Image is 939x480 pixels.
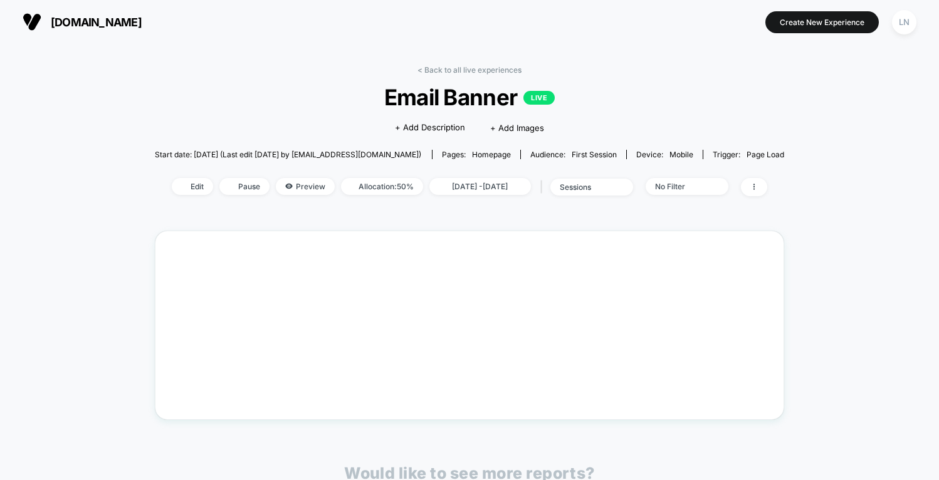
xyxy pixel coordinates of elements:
div: Pages: [442,150,511,159]
span: Email Banner [186,84,753,110]
div: LN [892,10,916,34]
span: Edit [172,178,213,195]
div: Trigger: [713,150,784,159]
span: + Add Description [395,122,465,134]
span: [DOMAIN_NAME] [51,16,142,29]
p: LIVE [523,91,555,105]
div: No Filter [655,182,705,191]
span: Device: [626,150,703,159]
div: Audience: [530,150,617,159]
span: Page Load [747,150,784,159]
button: Create New Experience [765,11,879,33]
div: sessions [560,182,610,192]
span: Allocation: 50% [341,178,423,195]
span: mobile [669,150,693,159]
button: [DOMAIN_NAME] [19,12,145,32]
span: homepage [472,150,511,159]
a: < Back to all live experiences [417,65,522,75]
span: Start date: [DATE] (Last edit [DATE] by [EMAIL_ADDRESS][DOMAIN_NAME]) [155,150,421,159]
span: | [537,178,550,196]
span: Pause [219,178,270,195]
span: Preview [276,178,335,195]
img: Visually logo [23,13,41,31]
span: + Add Images [490,123,544,133]
span: First Session [572,150,617,159]
button: LN [888,9,920,35]
span: [DATE] - [DATE] [429,178,531,195]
